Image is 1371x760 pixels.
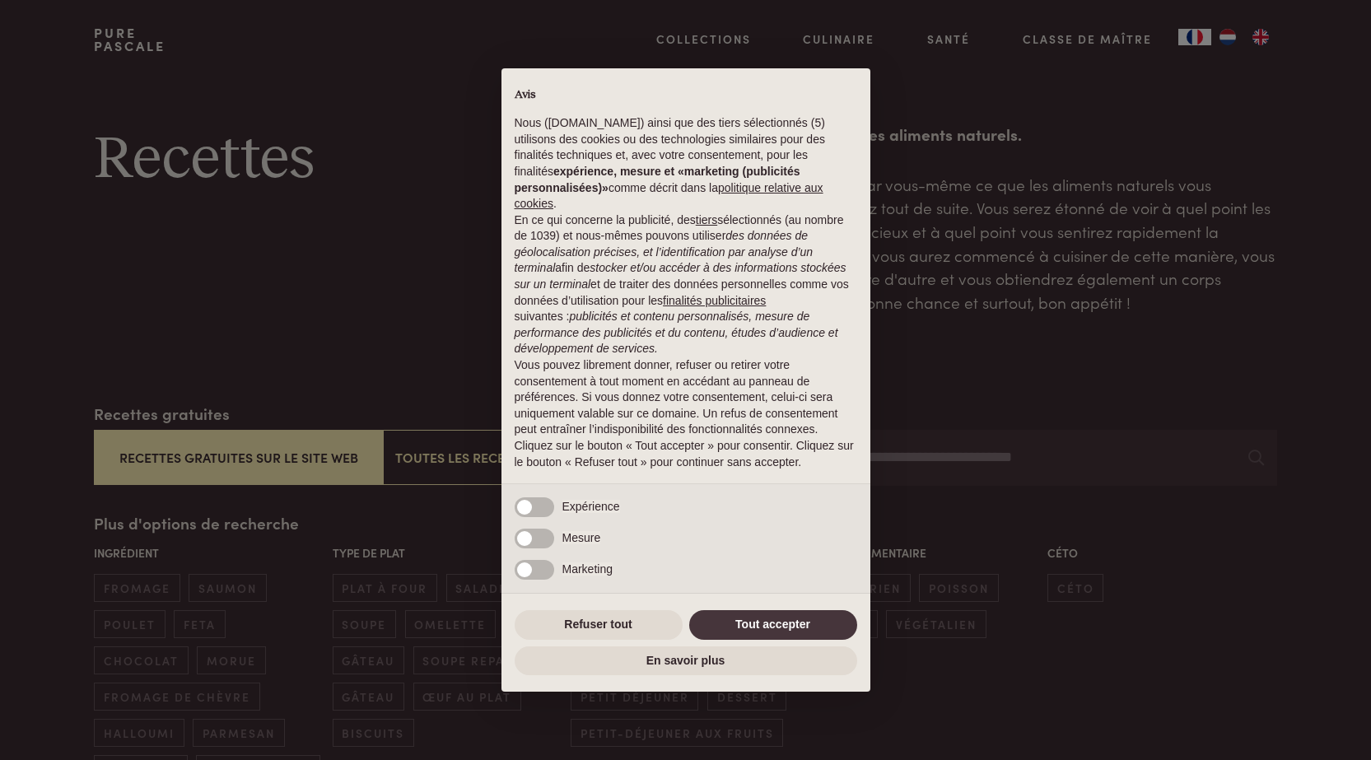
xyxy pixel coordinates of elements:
span: Marketing [562,562,613,576]
p: En ce qui concerne la publicité, des sélectionnés (au nombre de 1039) et nous-mêmes pouvons utili... [515,212,857,357]
em: publicités et contenu personnalisés, mesure de performance des publicités et du contenu, études d... [515,310,838,355]
button: En savoir plus [515,646,857,676]
button: tiers [696,212,717,229]
p: Nous ([DOMAIN_NAME]) ainsi que des tiers sélectionnés (5) utilisons des cookies ou des technologi... [515,115,857,212]
span: Expérience [562,500,620,513]
strong: expérience, mesure et «marketing (publicités personnalisées)» [515,165,800,194]
span: Mesure [562,531,601,544]
button: Tout accepter [689,610,857,640]
em: des données de géolocalisation précises, et l’identification par analyse d’un terminal [515,229,814,274]
button: Refuser tout [515,610,683,640]
button: finalités publicitaires [663,293,766,310]
p: Vous pouvez librement donner, refuser ou retirer votre consentement à tout moment en accédant au ... [515,357,857,438]
em: stocker et/ou accéder à des informations stockées sur un terminal [515,261,846,291]
h2: Avis [515,88,857,103]
p: Cliquez sur le bouton « Tout accepter » pour consentir. Cliquez sur le bouton « Refuser tout » po... [515,438,857,470]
